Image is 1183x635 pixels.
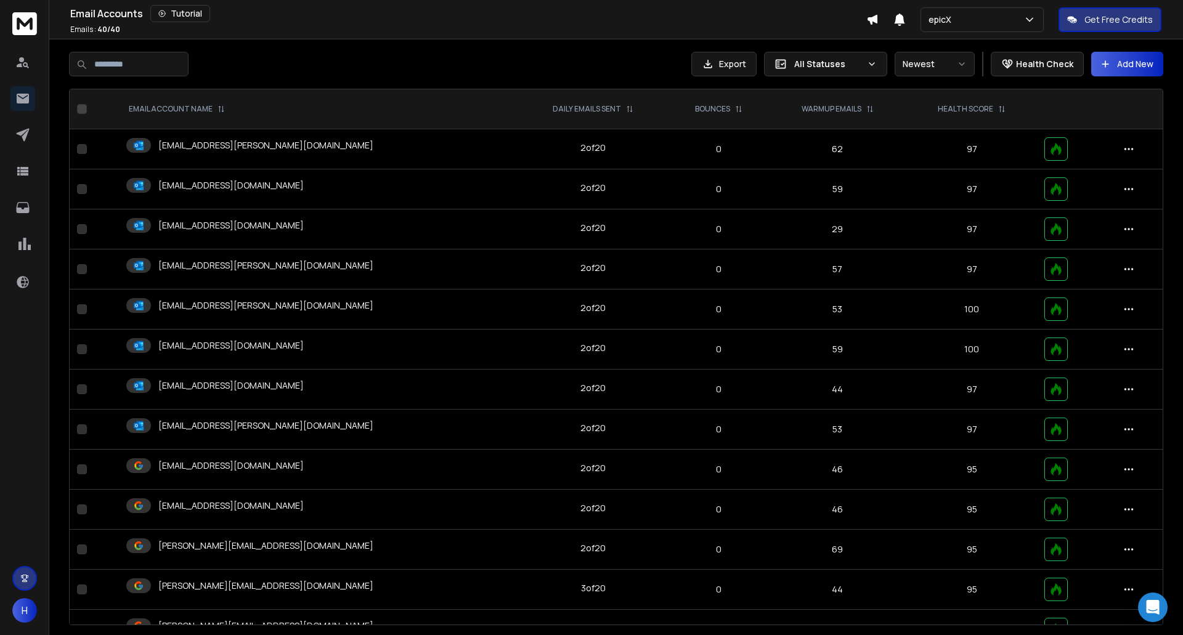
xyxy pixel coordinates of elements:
[158,379,304,392] p: [EMAIL_ADDRESS][DOMAIN_NAME]
[1016,58,1073,70] p: Health Check
[150,5,210,22] button: Tutorial
[158,299,373,312] p: [EMAIL_ADDRESS][PERSON_NAME][DOMAIN_NAME]
[158,179,304,192] p: [EMAIL_ADDRESS][DOMAIN_NAME]
[906,570,1037,610] td: 95
[802,104,861,114] p: WARMUP EMAILS
[676,463,762,475] p: 0
[676,343,762,355] p: 0
[769,289,906,330] td: 53
[158,139,373,152] p: [EMAIL_ADDRESS][PERSON_NAME][DOMAIN_NAME]
[580,302,606,314] div: 2 of 20
[769,330,906,370] td: 59
[676,223,762,235] p: 0
[580,222,606,234] div: 2 of 20
[553,104,621,114] p: DAILY EMAILS SENT
[97,24,120,34] span: 40 / 40
[158,620,373,632] p: [PERSON_NAME][EMAIL_ADDRESS][DOMAIN_NAME]
[929,14,956,26] p: epicX
[676,543,762,556] p: 0
[12,598,37,623] button: H
[676,183,762,195] p: 0
[769,129,906,169] td: 62
[906,370,1037,410] td: 97
[158,219,304,232] p: [EMAIL_ADDRESS][DOMAIN_NAME]
[158,540,373,552] p: [PERSON_NAME][EMAIL_ADDRESS][DOMAIN_NAME]
[158,419,373,432] p: [EMAIL_ADDRESS][PERSON_NAME][DOMAIN_NAME]
[580,182,606,194] div: 2 of 20
[158,500,304,512] p: [EMAIL_ADDRESS][DOMAIN_NAME]
[906,289,1037,330] td: 100
[676,583,762,596] p: 0
[769,370,906,410] td: 44
[769,249,906,289] td: 57
[580,342,606,354] div: 2 of 20
[906,490,1037,530] td: 95
[906,249,1037,289] td: 97
[906,330,1037,370] td: 100
[769,209,906,249] td: 29
[676,423,762,435] p: 0
[1059,7,1161,32] button: Get Free Credits
[794,58,862,70] p: All Statuses
[158,339,304,352] p: [EMAIL_ADDRESS][DOMAIN_NAME]
[580,462,606,474] div: 2 of 20
[938,104,993,114] p: HEALTH SCORE
[676,143,762,155] p: 0
[70,5,866,22] div: Email Accounts
[991,52,1084,76] button: Health Check
[769,410,906,450] td: 53
[676,503,762,516] p: 0
[676,383,762,395] p: 0
[769,169,906,209] td: 59
[158,259,373,272] p: [EMAIL_ADDRESS][PERSON_NAME][DOMAIN_NAME]
[580,622,606,634] div: 2 of 20
[580,502,606,514] div: 2 of 20
[1138,593,1168,622] div: Open Intercom Messenger
[676,303,762,315] p: 0
[580,382,606,394] div: 2 of 20
[769,530,906,570] td: 69
[158,459,304,472] p: [EMAIL_ADDRESS][DOMAIN_NAME]
[695,104,730,114] p: BOUNCES
[580,142,606,154] div: 2 of 20
[906,450,1037,490] td: 95
[580,262,606,274] div: 2 of 20
[129,104,225,114] div: EMAIL ACCOUNT NAME
[906,209,1037,249] td: 97
[906,129,1037,169] td: 97
[676,263,762,275] p: 0
[906,410,1037,450] td: 97
[1084,14,1153,26] p: Get Free Credits
[906,169,1037,209] td: 97
[906,530,1037,570] td: 95
[581,582,606,594] div: 3 of 20
[70,25,120,34] p: Emails :
[1091,52,1163,76] button: Add New
[895,52,975,76] button: Newest
[769,570,906,610] td: 44
[580,542,606,554] div: 2 of 20
[769,450,906,490] td: 46
[158,580,373,592] p: [PERSON_NAME][EMAIL_ADDRESS][DOMAIN_NAME]
[580,422,606,434] div: 2 of 20
[769,490,906,530] td: 46
[691,52,757,76] button: Export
